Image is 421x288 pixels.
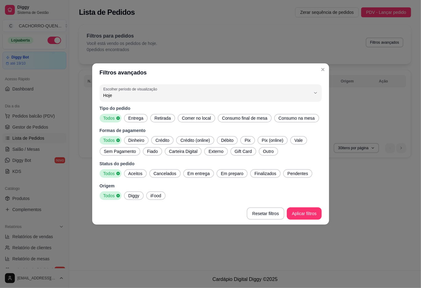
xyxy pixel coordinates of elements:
span: Pix [242,137,253,143]
span: Outro [261,148,276,154]
span: Vale [292,137,305,143]
button: Close [318,65,328,74]
span: Externo [206,148,226,154]
span: Sem Pagamento [101,148,138,154]
span: Hoje [103,92,311,98]
button: Sem Pagamento [100,147,140,156]
button: Carteira Digital [165,147,202,156]
button: Crédito [151,136,174,145]
button: Pendentes [283,169,312,178]
button: iFood [146,191,166,200]
span: Todos [101,137,116,143]
span: Retirada [152,115,173,121]
label: Escolher período de visualização [103,86,159,92]
button: Em entrega [183,169,214,178]
button: Crédito (online) [176,136,214,145]
button: Externo [204,147,228,156]
button: Em preparo [217,169,248,178]
span: Gift Card [232,148,254,154]
span: Todos [101,115,116,121]
span: Consumo na mesa [276,115,317,121]
span: Finalizados [252,170,279,177]
p: Formas de pagamento [100,127,322,134]
p: Status do pedido [100,161,322,167]
p: Origem [100,183,322,189]
span: Pendentes [285,170,311,177]
button: Consumo final de mesa [218,114,272,122]
span: Débito [219,137,236,143]
button: Pix [240,136,255,145]
button: Retirada [150,114,175,122]
button: Gift Card [230,147,256,156]
span: Aceitos [126,170,145,177]
button: Escolher período de visualizaçãoHoje [100,84,322,102]
button: Diggy [124,191,144,200]
button: Aplicar filtros [287,207,321,220]
button: Aceitos [124,169,147,178]
button: Outro [259,147,278,156]
button: Resetar filtros [247,207,284,220]
button: Todos [100,169,122,178]
button: Dinheiro [124,136,149,145]
button: Cancelados [149,169,181,178]
button: Todos [100,191,122,200]
span: Crédito (online) [178,137,213,143]
button: Pix (online) [258,136,288,145]
span: Dinheiro [126,137,147,143]
button: Entrega [124,114,148,122]
span: Todos [101,193,116,199]
button: Todos [100,136,122,145]
span: Crédito [153,137,172,143]
button: Finalizados [250,169,281,178]
span: Entrega [126,115,146,121]
span: Todos [101,170,116,177]
button: Consumo na mesa [274,114,319,122]
span: Consumo final de mesa [220,115,270,121]
header: Filtros avançados [92,63,329,82]
button: Fiado [143,147,162,156]
p: Tipo do pedido [100,105,322,111]
span: Diggy [126,193,142,199]
span: Pix (online) [259,137,286,143]
button: Vale [290,136,307,145]
span: Fiado [145,148,160,154]
span: Em preparo [218,170,246,177]
button: Débito [217,136,238,145]
span: Carteira Digital [167,148,200,154]
span: Comer no local [180,115,213,121]
button: Comer no local [178,114,215,122]
button: Todos [100,114,122,122]
span: Em entrega [185,170,212,177]
span: Cancelados [151,170,179,177]
span: iFood [148,193,164,199]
